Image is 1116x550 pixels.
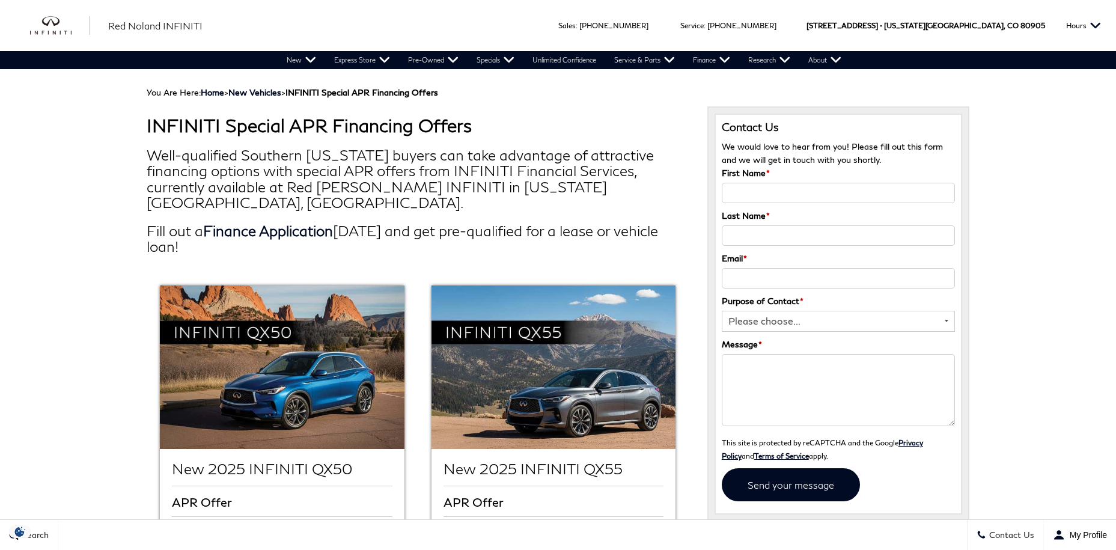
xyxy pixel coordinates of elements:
[325,51,399,69] a: Express Store
[722,438,923,460] small: This site is protected by reCAPTCHA and the Google and apply.
[203,222,333,239] a: Finance Application
[1065,530,1107,540] span: My Profile
[108,20,203,31] span: Red Noland INFINITI
[754,451,809,460] a: Terms of Service
[6,525,34,538] img: Opt-Out Icon
[722,295,803,308] label: Purpose of Contact
[722,438,923,460] a: Privacy Policy
[722,338,762,351] label: Message
[722,141,943,165] span: We would love to hear from you! Please fill out this form and we will get in touch with you shortly.
[707,21,776,30] a: [PHONE_NUMBER]
[444,495,507,509] span: APR Offer
[523,51,605,69] a: Unlimited Confidence
[799,51,850,69] a: About
[6,525,34,538] section: Click to Open Cookie Consent Modal
[108,19,203,33] a: Red Noland INFINITI
[160,286,404,448] img: New 2025 INFINITI QX50
[684,51,739,69] a: Finance
[558,21,576,30] span: Sales
[172,495,235,509] span: APR Offer
[807,21,1045,30] a: [STREET_ADDRESS] • [US_STATE][GEOGRAPHIC_DATA], CO 80905
[431,286,675,448] img: New 2025 INFINITI QX55
[147,87,438,97] span: You Are Here:
[579,21,648,30] a: [PHONE_NUMBER]
[722,167,770,180] label: First Name
[19,530,49,540] span: Search
[147,223,689,255] h2: Fill out a [DATE] and get pre-qualified for a lease or vehicle loan!
[201,87,438,97] span: >
[468,51,523,69] a: Specials
[605,51,684,69] a: Service & Parts
[285,87,438,97] strong: INFINITI Special APR Financing Offers
[444,461,663,477] h2: New 2025 INFINITI QX55
[986,530,1034,540] span: Contact Us
[278,51,850,69] nav: Main Navigation
[739,51,799,69] a: Research
[228,87,438,97] span: >
[172,461,392,477] h2: New 2025 INFINITI QX50
[722,468,860,501] input: Send your message
[399,51,468,69] a: Pre-Owned
[1044,520,1116,550] button: Open user profile menu
[722,121,956,134] h3: Contact Us
[201,87,224,97] a: Home
[30,16,90,35] img: INFINITI
[147,87,970,97] div: Breadcrumbs
[722,252,747,265] label: Email
[278,51,325,69] a: New
[228,87,281,97] a: New Vehicles
[722,209,770,222] label: Last Name
[576,21,578,30] span: :
[680,21,704,30] span: Service
[704,21,706,30] span: :
[147,147,689,211] h2: Well-qualified Southern [US_STATE] buyers can take advantage of attractive financing options with...
[147,115,689,135] h1: INFINITI Special APR Financing Offers
[30,16,90,35] a: infiniti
